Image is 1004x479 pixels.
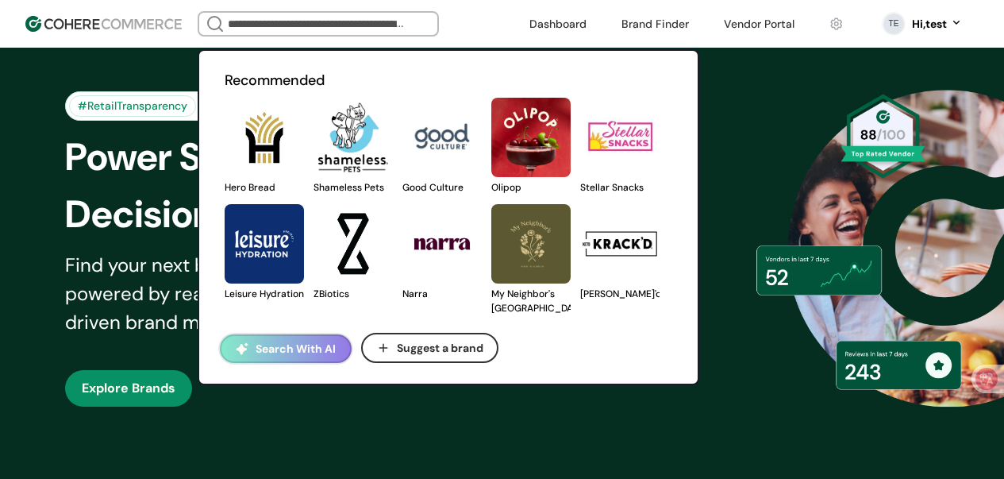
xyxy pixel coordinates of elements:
svg: 0 percent [882,12,906,36]
div: Power Smarter Retail [65,129,522,186]
button: Explore Brands [65,370,192,407]
button: Suggest a brand [361,333,498,363]
h2: Recommended [225,70,673,91]
button: Hi,test [912,16,963,33]
img: Cohere Logo [25,16,182,32]
button: Search With AI [220,334,352,363]
div: Decisions-Instantly [65,186,522,243]
div: #RetailTransparency [69,95,196,117]
div: Find your next best-seller with confidence, powered by real retail buyer insights and AI-driven b... [65,251,499,337]
div: Hi, test [912,16,947,33]
div: Trusted by 1500+ retailers nationwide [196,98,409,114]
